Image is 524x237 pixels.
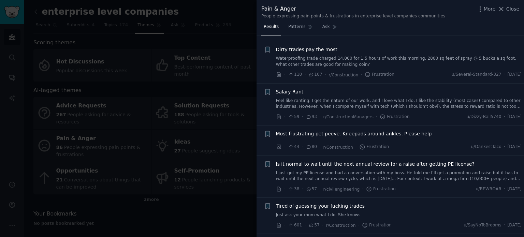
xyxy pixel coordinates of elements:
[306,114,317,120] span: 93
[504,144,505,150] span: ·
[359,144,389,150] span: Frustration
[325,71,326,78] span: ·
[302,113,303,120] span: ·
[284,71,286,78] span: ·
[319,113,321,120] span: ·
[464,222,501,228] span: u/SayNoToBrooms
[498,5,519,13] button: Close
[322,222,323,229] span: ·
[284,186,286,193] span: ·
[508,144,522,150] span: [DATE]
[304,222,306,229] span: ·
[276,203,365,210] a: Tired of guessing your fucking trades
[276,56,522,68] a: Waterproofing trade charged 14,000 for 1.5 hours of work this morning, 2800 sq feet of spray @ 5 ...
[288,114,299,120] span: 59
[362,186,363,193] span: ·
[306,186,317,192] span: 57
[477,5,496,13] button: More
[323,115,374,119] span: r/ConstructionManagers
[276,98,522,110] a: Feel like ranting: I get the nature of our work, and I love what I do, I like the stability (most...
[358,222,360,229] span: ·
[484,5,496,13] span: More
[284,222,286,229] span: ·
[506,5,519,13] span: Close
[504,114,505,120] span: ·
[508,114,522,120] span: [DATE]
[308,72,322,78] span: 107
[322,24,330,30] span: Ask
[288,186,299,192] span: 38
[366,186,396,192] span: Frustration
[362,222,392,228] span: Frustration
[276,170,522,182] a: I just got my PE license and had a conversation with my boss. He told me I’ll get a promotion and...
[261,5,445,13] div: Pain & Anger
[365,72,394,78] span: Frustration
[355,144,357,151] span: ·
[288,24,305,30] span: Patterns
[284,144,286,151] span: ·
[302,186,303,193] span: ·
[319,186,321,193] span: ·
[471,144,501,150] span: u/DankestTaco
[452,72,501,78] span: u/Several-Standard-327
[302,144,303,151] span: ·
[261,21,281,35] a: Results
[286,21,315,35] a: Patterns
[476,186,501,192] span: u/REWROAR
[323,187,360,192] span: r/civilengineering
[504,222,505,228] span: ·
[308,222,320,228] span: 57
[319,144,321,151] span: ·
[508,186,522,192] span: [DATE]
[323,145,353,150] span: r/Construction
[320,21,339,35] a: Ask
[306,144,317,150] span: 80
[504,72,505,78] span: ·
[304,71,306,78] span: ·
[288,222,302,228] span: 601
[276,130,432,137] a: Most frustrating pet peeve. Kneepads around ankles. Please help
[380,114,409,120] span: Frustration
[276,88,304,95] a: Salary Rant
[504,186,505,192] span: ·
[466,114,501,120] span: u/Dizzy-Ball5740
[361,71,362,78] span: ·
[288,144,299,150] span: 44
[288,72,302,78] span: 110
[264,24,279,30] span: Results
[329,73,358,77] span: r/Construction
[376,113,377,120] span: ·
[276,161,475,168] a: Is it normal to wait until the next annual review for a raise after getting PE license?
[261,13,445,19] div: People expressing pain points & frustrations in enterprise level companies communities
[508,222,522,228] span: [DATE]
[276,46,337,53] a: Dirty trades pay the most
[276,212,522,218] a: Just ask your mom what I do. She knows
[284,113,286,120] span: ·
[326,223,355,228] span: r/Construction
[508,72,522,78] span: [DATE]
